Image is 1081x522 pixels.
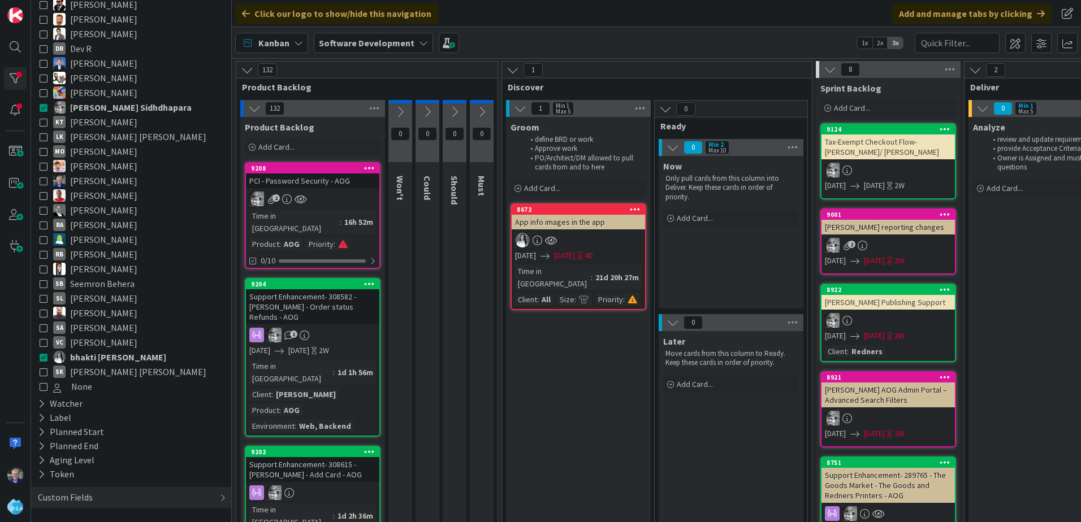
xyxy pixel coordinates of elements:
[53,321,66,334] div: SA
[281,404,302,416] div: AOG
[70,291,137,306] span: [PERSON_NAME]
[7,499,23,515] img: avatar
[40,100,223,115] button: KS [PERSON_NAME] Sidhdhapara
[249,420,295,432] div: Environment
[848,241,855,248] span: 2
[825,180,846,192] span: [DATE]
[53,336,66,349] div: VC
[249,210,340,234] div: Time in [GEOGRAPHIC_DATA]
[246,279,379,324] div: 9204Support Enhancement- 308582 - [PERSON_NAME] - Order status Refunds - AOG
[524,63,543,77] span: 1
[864,428,885,440] span: [DATE]
[515,265,591,290] div: Time in [GEOGRAPHIC_DATA]
[825,428,846,440] span: [DATE]
[70,173,137,188] span: [PERSON_NAME]
[246,289,379,324] div: Support Enhancement- 308582 - [PERSON_NAME] - Order status Refunds - AOG
[251,448,379,456] div: 9202
[251,280,379,288] div: 9204
[246,457,379,482] div: Support Enhancement- 308615 - [PERSON_NAME] - Add Card - AOG
[821,313,955,328] div: KS
[821,124,955,159] div: 9124Tax-Exempt Checkout Flow- [PERSON_NAME]/ [PERSON_NAME]
[849,345,885,358] div: Redners
[986,63,1005,77] span: 2
[258,63,277,77] span: 132
[249,404,279,416] div: Product
[249,238,279,250] div: Product
[53,72,66,84] img: ES
[246,328,379,342] div: KS
[53,101,66,114] img: KS
[864,330,885,342] span: [DATE]
[515,233,530,247] img: bs
[53,292,66,304] div: SL
[40,173,223,188] button: RT [PERSON_NAME]
[335,510,376,522] div: 1d 2h 36m
[37,467,75,481] div: Token
[663,160,682,172] span: Now
[40,335,223,350] button: VC [PERSON_NAME]
[472,127,491,141] span: 0
[70,203,137,217] span: [PERSON_NAME]
[1018,103,1034,108] div: Min 1
[271,388,273,401] span: :
[40,71,223,85] button: ES [PERSON_NAME]
[265,102,284,115] span: 132
[825,238,840,253] img: KS
[864,255,885,267] span: [DATE]
[512,233,645,247] div: bs
[333,366,335,379] span: :
[53,57,66,69] img: DP
[53,42,66,55] div: DR
[37,439,100,453] div: Planned End
[245,121,314,133] span: Product Backlog
[37,490,94,504] div: Custom Fields
[53,13,66,25] img: AS
[512,205,645,229] div: 8672App info images in the app
[40,291,223,306] button: SL [PERSON_NAME]
[40,144,223,159] button: MO [PERSON_NAME]
[821,210,955,234] div: 9001[PERSON_NAME] reporting changes
[820,123,956,199] a: 9124Tax-Exempt Checkout Flow- [PERSON_NAME]/ [PERSON_NAME]KS[DATE][DATE]2W
[70,320,137,335] span: [PERSON_NAME]
[40,232,223,247] button: RD [PERSON_NAME]
[841,63,860,76] span: 8
[53,351,66,363] img: bs
[53,160,66,172] img: RS
[37,397,84,411] div: Watcher
[872,37,888,49] span: 2x
[246,447,379,482] div: 9202Support Enhancement- 308615 - [PERSON_NAME] - Add Card - AOG
[53,366,66,378] div: sk
[395,176,406,201] span: Won't
[524,183,560,193] span: Add Card...
[40,320,223,335] button: SA [PERSON_NAME]
[825,313,840,328] img: KS
[1018,108,1033,114] div: Max 5
[246,163,379,188] div: 9208PCI - Password Security - AOG
[821,372,955,407] div: 8921[PERSON_NAME] AOG Admin Portal – Advanced Search Filters
[827,373,955,381] div: 8921
[281,238,302,250] div: AOG
[821,411,955,425] div: KS
[556,108,570,114] div: Max 5
[53,28,66,40] img: BR
[235,3,438,24] div: Click our logo to show/hide this navigation
[973,121,1005,133] span: Analyze
[821,468,955,503] div: Support Enhancement- 289765 - The Goods Market - The Goods and Redners Printers - AOG
[70,12,137,27] span: [PERSON_NAME]
[40,364,223,379] button: sk [PERSON_NAME] [PERSON_NAME]
[334,238,335,250] span: :
[821,372,955,382] div: 8921
[53,130,66,143] div: Lk
[834,103,870,113] span: Add Card...
[261,255,275,267] span: 0/10
[827,125,955,133] div: 9124
[517,206,645,214] div: 8672
[40,379,223,394] button: None
[821,382,955,407] div: [PERSON_NAME] AOG Admin Portal – Advanced Search Filters
[249,388,271,401] div: Client
[677,213,713,223] span: Add Card...
[333,510,335,522] span: :
[70,41,92,56] span: Dev R
[623,293,625,306] span: :
[341,216,376,228] div: 16h 52m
